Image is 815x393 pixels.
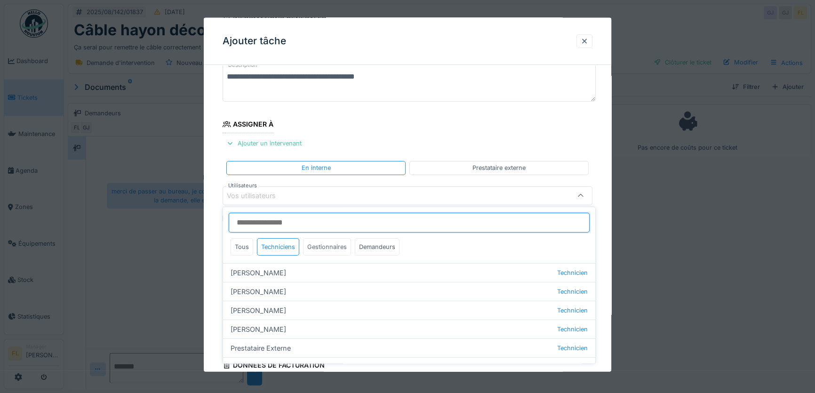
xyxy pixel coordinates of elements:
span: Technicien [557,287,587,296]
div: Tous [231,238,253,256]
div: Prestataire Externe [223,338,595,357]
span: Technicien [557,362,587,371]
div: Gestionnaires [303,238,351,256]
div: [PERSON_NAME] [223,282,595,301]
div: [PERSON_NAME] [223,357,595,376]
div: [PERSON_NAME] [223,263,595,282]
div: Assigner à [223,117,273,133]
div: Données de facturation [223,358,325,374]
div: [PERSON_NAME] [223,320,595,338]
div: Prestataire externe [472,163,526,172]
div: Techniciens [257,238,299,256]
div: En interne [302,163,331,172]
label: Utilisateurs [226,181,259,189]
div: Vos utilisateurs [227,190,289,201]
span: Technicien [557,268,587,277]
span: Technicien [557,306,587,315]
h3: Ajouter tâche [223,35,286,47]
div: Ajouter un intervenant [223,137,305,150]
span: Technicien [557,344,587,353]
span: Technicien [557,325,587,334]
label: Description [226,59,259,71]
div: [PERSON_NAME] [223,301,595,320]
div: Demandeurs [355,238,400,256]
